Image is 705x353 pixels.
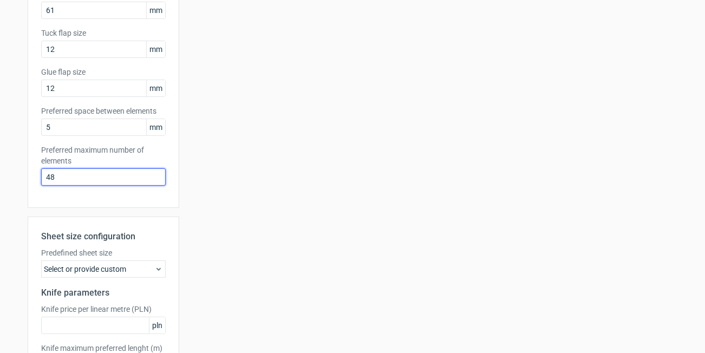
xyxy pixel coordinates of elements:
[41,230,166,243] h2: Sheet size configuration
[41,260,166,278] div: Select or provide custom
[41,247,166,258] label: Predefined sheet size
[146,2,165,18] span: mm
[41,145,166,166] label: Preferred maximum number of elements
[146,41,165,57] span: mm
[149,317,165,334] span: pln
[146,80,165,96] span: mm
[41,28,166,38] label: Tuck flap size
[41,304,166,315] label: Knife price per linear metre (PLN)
[41,286,166,299] h2: Knife parameters
[146,119,165,135] span: mm
[41,67,166,77] label: Glue flap size
[41,106,166,116] label: Preferred space between elements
